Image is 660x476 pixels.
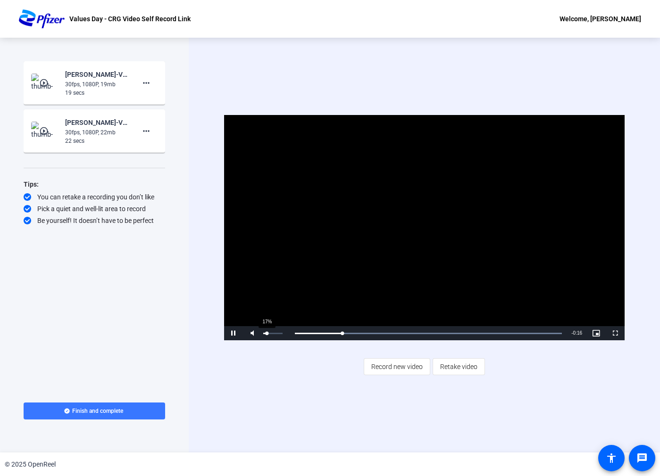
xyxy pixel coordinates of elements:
[24,402,165,419] button: Finish and complete
[606,452,617,464] mat-icon: accessibility
[69,13,191,25] p: Values Day - CRG Video Self Record Link
[433,358,485,375] button: Retake video
[263,333,283,334] div: Volume Level
[24,179,165,190] div: Tips:
[24,192,165,202] div: You can retake a recording you don’t like
[65,80,128,89] div: 30fps, 1080P, 19mb
[224,115,625,340] div: Video Player
[31,74,59,92] img: thumb-nail
[5,460,56,469] div: © 2025 OpenReel
[39,78,50,88] mat-icon: play_circle_outline
[72,407,123,415] span: Finish and complete
[65,137,128,145] div: 22 secs
[224,326,243,340] button: Pause
[440,358,477,376] span: Retake video
[24,216,165,225] div: Be yourself! It doesn’t have to be perfect
[31,122,59,140] img: thumb-nail
[141,77,152,89] mat-icon: more_horiz
[606,326,625,340] button: Fullscreen
[141,125,152,137] mat-icon: more_horiz
[636,452,648,464] mat-icon: message
[364,358,430,375] button: Record new video
[65,117,128,128] div: [PERSON_NAME]-Values Day - CRG Video Recordings-Values Day - CRG Video Self Record Link-175812807...
[19,9,65,28] img: OpenReel logo
[371,358,423,376] span: Record new video
[573,330,582,336] span: 0:16
[571,330,573,336] span: -
[587,326,606,340] button: Picture-in-Picture
[65,69,128,80] div: [PERSON_NAME]-Values Day - CRG Video Recordings-Values Day - CRG Video Self Record Link-175812817...
[24,204,165,213] div: Pick a quiet and well-lit area to record
[65,128,128,137] div: 30fps, 1080P, 22mb
[243,326,262,340] button: Mute
[65,89,128,97] div: 19 secs
[295,333,562,334] div: Progress Bar
[39,126,50,136] mat-icon: play_circle_outline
